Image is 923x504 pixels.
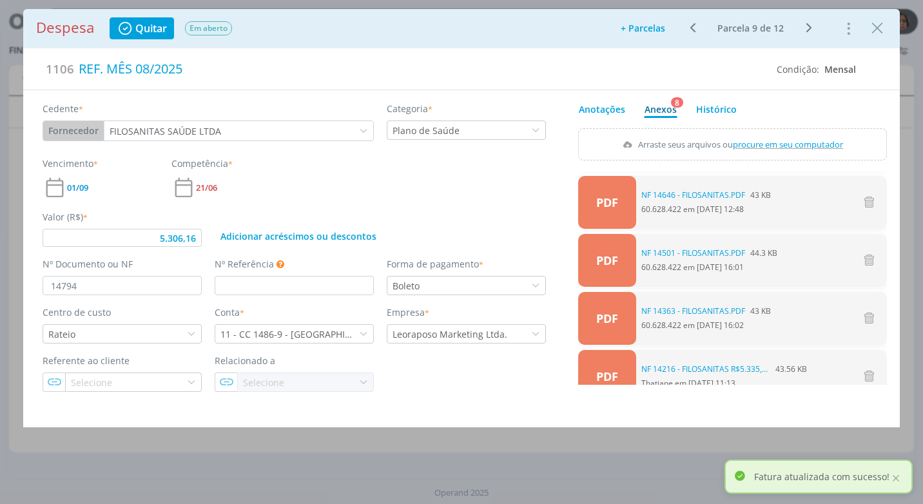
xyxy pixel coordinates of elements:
[641,305,745,317] a: NF 14363 - FILOSANITAS.PDF
[641,247,745,259] a: NF 14501 - FILOSANITAS.PDF
[110,124,224,138] div: FILOSANITAS SAÚDE LTDA
[43,121,104,141] button: Fornecedor
[48,327,78,341] div: Rateio
[171,157,233,170] label: Competência
[670,97,684,108] sup: 8
[393,327,510,341] div: Leoraposo Marketing Ltda.
[641,363,807,375] div: 43.56 KB
[617,136,848,153] label: Arraste seus arquivos ou
[612,19,674,37] button: + Parcelas
[387,305,429,319] label: Empresa
[184,21,233,36] button: Em aberto
[43,305,111,319] label: Centro de custo
[215,354,275,367] label: Relacionado a
[243,376,287,389] div: Selecione
[238,376,287,389] div: Selecione
[215,257,274,271] label: Nº Referência
[641,189,771,215] span: 60.628.422 em [DATE] 12:48
[215,229,382,244] button: Adicionar acréscimos ou descontos
[754,470,889,483] p: Fatura atualizada com sucesso!
[104,124,224,138] div: FILOSANITAS SAÚDE LTDA
[387,124,462,137] div: Plano de Saúde
[43,157,98,170] label: Vencimento
[185,21,232,35] span: Em aberto
[777,63,856,76] div: Condição:
[387,327,510,341] div: Leoraposo Marketing Ltda.
[734,139,844,150] span: procure em seu computador
[66,376,115,389] div: Selecione
[393,279,422,293] div: Boleto
[712,21,790,36] button: Parcela 9 de 12
[196,184,217,192] span: 21/06
[220,327,359,341] div: 11 - CC 1486-9 - [GEOGRAPHIC_DATA]
[74,55,767,83] div: REF. MÊS 08/2025
[215,305,244,319] label: Conta
[71,376,115,389] div: Selecione
[215,327,359,341] div: 11 - CC 1486-9 - SICOOB
[578,176,636,229] a: PDF
[861,311,877,325] i: Excluir
[861,369,877,383] i: Excluir
[641,363,807,389] span: Thatiane em [DATE] 11:13
[861,253,877,267] i: Excluir
[641,363,770,375] a: NF 14216 - FILOSANITAS R$5.335,37.PDF
[641,189,745,201] a: NF 14646 - FILOSANITAS.PDF
[36,19,94,37] h1: Despesa
[393,124,462,137] div: Plano de Saúde
[578,292,636,345] a: PDF
[46,60,74,78] span: 1106
[641,305,771,331] span: 60.628.422 em [DATE] 16:02
[578,234,636,287] a: PDF
[641,247,777,273] span: 60.628.422 em [DATE] 16:01
[43,257,133,271] label: Nº Documento ou NF
[67,184,88,192] span: 01/09
[110,17,174,39] button: Quitar
[645,102,677,116] div: Anexos
[43,102,83,115] label: Cedente
[868,17,887,38] button: Close
[641,189,771,201] div: 43 KB
[824,63,856,75] span: Mensal
[135,23,167,34] span: Quitar
[43,210,88,224] label: Valor (R$)
[43,327,78,341] div: Rateio
[387,279,422,293] div: Boleto
[641,247,777,259] div: 44.3 KB
[641,305,771,317] div: 43 KB
[695,97,737,118] a: Histórico
[387,102,432,115] label: Categoria
[43,354,130,367] label: Referente ao cliente
[578,350,636,403] a: PDF
[23,9,900,427] div: dialog
[861,195,877,209] i: Excluir
[578,97,626,118] a: Anotações
[387,257,483,271] label: Forma de pagamento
